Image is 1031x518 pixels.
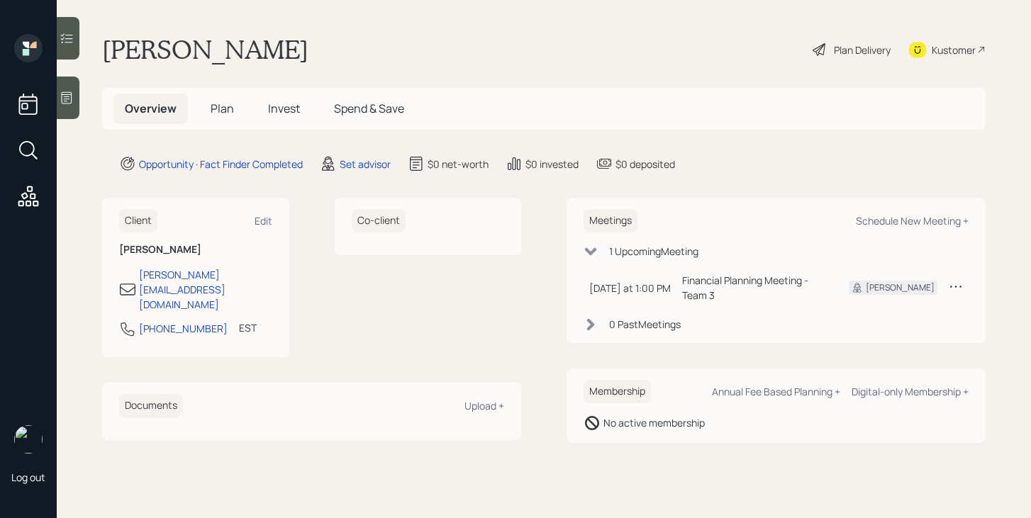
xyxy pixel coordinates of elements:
[584,209,637,232] h6: Meetings
[866,281,935,294] div: [PERSON_NAME]
[932,43,976,57] div: Kustomer
[139,267,272,312] div: [PERSON_NAME][EMAIL_ADDRESS][DOMAIN_NAME]
[125,101,177,116] span: Overview
[682,273,826,303] div: Financial Planning Meeting - Team 3
[268,101,300,116] span: Invest
[14,425,43,454] img: michael-russo-headshot.png
[334,101,404,116] span: Spend & Save
[255,214,272,227] div: Edit
[712,385,840,398] div: Annual Fee Based Planning +
[603,415,705,430] div: No active membership
[834,43,891,57] div: Plan Delivery
[119,394,183,417] h6: Documents
[615,157,675,171] div: $0 deposited
[340,157,391,171] div: Set advisor
[609,244,698,259] div: 1 Upcoming Meeting
[139,157,303,171] div: Opportunity · Fact Finder Completed
[584,380,651,403] h6: Membership
[852,385,969,398] div: Digital-only Membership +
[119,209,157,232] h6: Client
[525,157,579,171] div: $0 invested
[119,244,272,256] h6: [PERSON_NAME]
[589,281,671,295] div: [DATE] at 1:00 PM
[428,157,489,171] div: $0 net-worth
[239,320,257,335] div: EST
[11,471,45,484] div: Log out
[352,209,406,232] h6: Co-client
[102,34,308,65] h1: [PERSON_NAME]
[139,321,228,336] div: [PHONE_NUMBER]
[856,214,969,227] div: Schedule New Meeting +
[609,317,681,332] div: 0 Past Meeting s
[464,399,504,412] div: Upload +
[211,101,234,116] span: Plan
